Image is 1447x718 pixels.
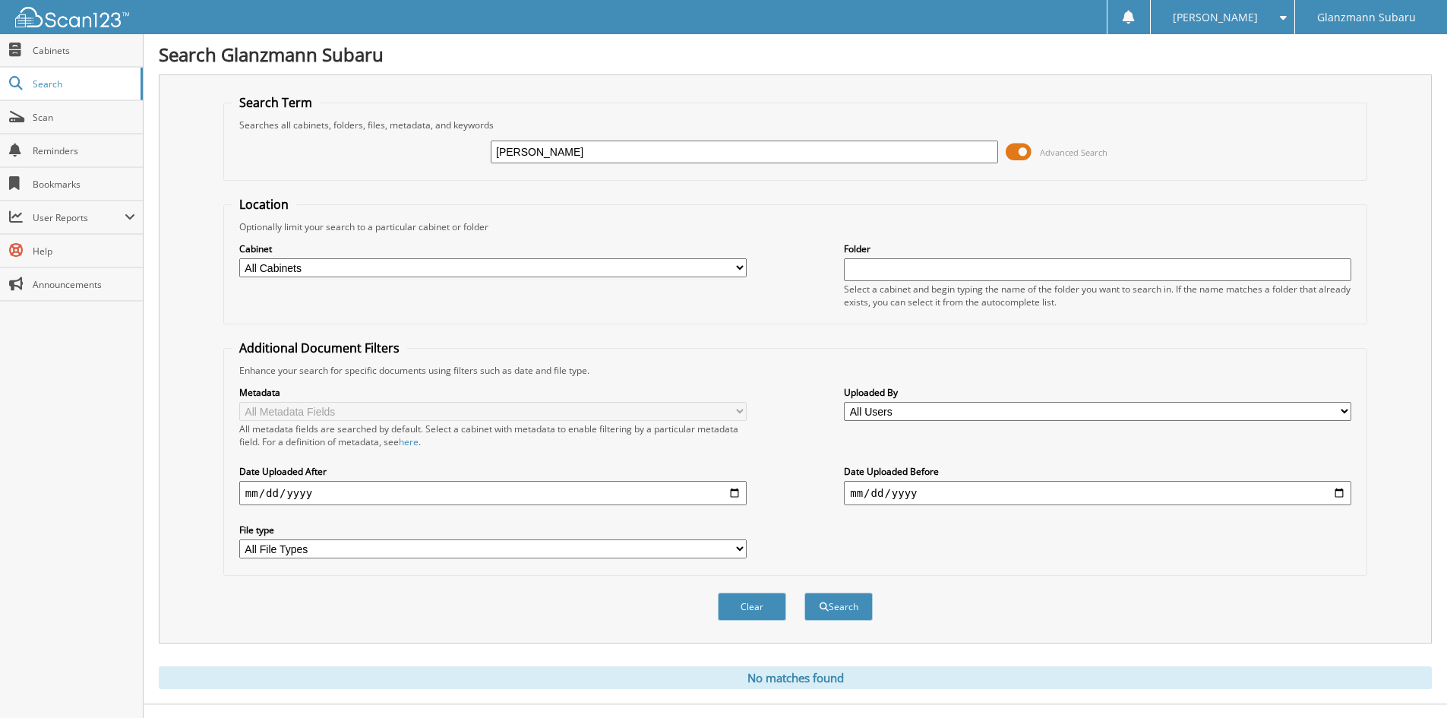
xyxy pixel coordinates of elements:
[33,211,125,224] span: User Reports
[15,7,129,27] img: scan123-logo-white.svg
[239,523,747,536] label: File type
[1317,13,1416,22] span: Glanzmann Subaru
[232,220,1359,233] div: Optionally limit your search to a particular cabinet or folder
[844,465,1351,478] label: Date Uploaded Before
[232,94,320,111] legend: Search Term
[33,278,135,291] span: Announcements
[844,481,1351,505] input: end
[1040,147,1107,158] span: Advanced Search
[159,666,1432,689] div: No matches found
[399,435,419,448] a: here
[239,386,747,399] label: Metadata
[33,44,135,57] span: Cabinets
[718,593,786,621] button: Clear
[232,340,407,356] legend: Additional Document Filters
[33,178,135,191] span: Bookmarks
[239,422,747,448] div: All metadata fields are searched by default. Select a cabinet with metadata to enable filtering b...
[239,465,747,478] label: Date Uploaded After
[1371,645,1447,718] iframe: Chat Widget
[232,119,1359,131] div: Searches all cabinets, folders, files, metadata, and keywords
[33,111,135,124] span: Scan
[1173,13,1258,22] span: [PERSON_NAME]
[239,481,747,505] input: start
[844,283,1351,308] div: Select a cabinet and begin typing the name of the folder you want to search in. If the name match...
[159,42,1432,67] h1: Search Glanzmann Subaru
[844,386,1351,399] label: Uploaded By
[33,77,133,90] span: Search
[239,242,747,255] label: Cabinet
[844,242,1351,255] label: Folder
[804,593,873,621] button: Search
[33,144,135,157] span: Reminders
[232,196,296,213] legend: Location
[232,364,1359,377] div: Enhance your search for specific documents using filters such as date and file type.
[33,245,135,258] span: Help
